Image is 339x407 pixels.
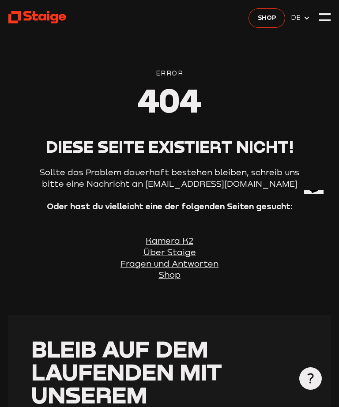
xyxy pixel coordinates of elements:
[47,201,293,211] strong: Oder hast du vielleicht eine der folgenden Seiten gesucht:
[46,136,294,156] span: Diese Seite existiert nicht!
[146,236,193,245] a: Kamera K2
[249,8,285,28] a: Shop
[291,13,303,23] span: DE
[143,247,196,257] a: Über Staige
[138,80,201,120] span: 404
[37,167,302,190] p: Sollte das Problem dauerhaft bestehen bleiben, schreib uns bitte eine Nachricht an [EMAIL_ADDRESS...
[258,13,276,23] span: Shop
[301,190,330,219] iframe: chat widget
[121,259,218,268] a: Fragen und Antworten
[159,270,181,279] a: Shop
[8,68,330,79] div: Error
